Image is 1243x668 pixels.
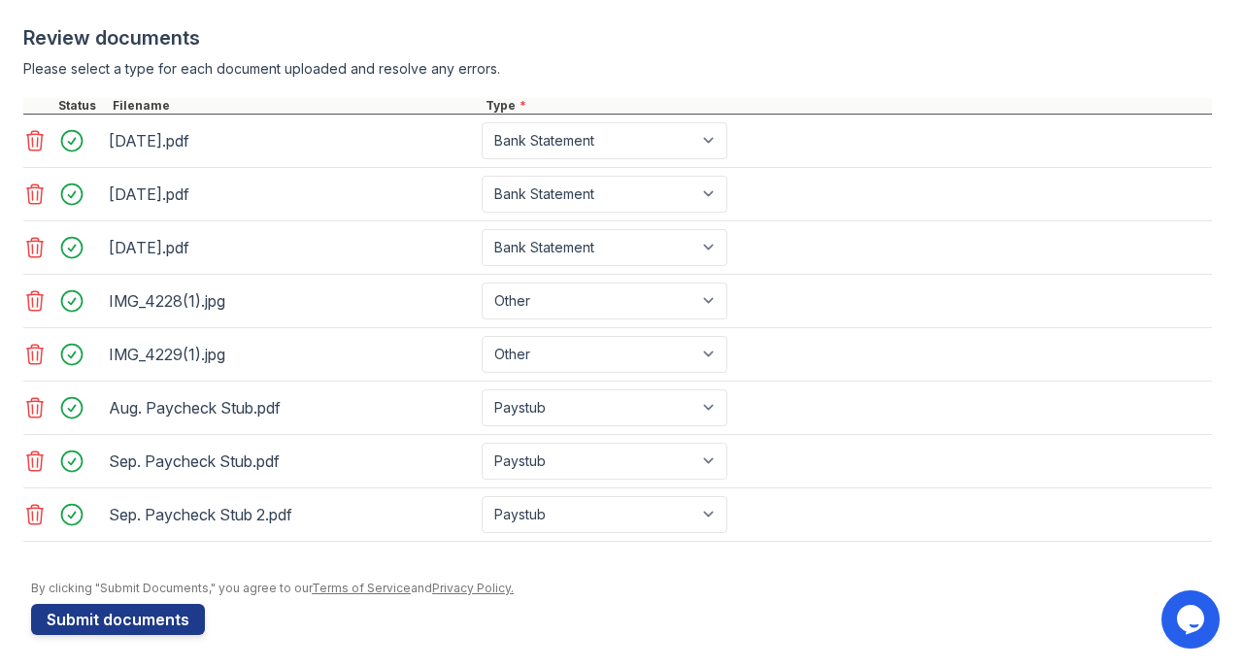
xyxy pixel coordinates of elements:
[432,581,514,595] a: Privacy Policy.
[31,604,205,635] button: Submit documents
[109,179,474,210] div: [DATE].pdf
[31,581,1212,596] div: By clicking "Submit Documents," you agree to our and
[109,392,474,423] div: Aug. Paycheck Stub.pdf
[1161,590,1224,649] iframe: chat widget
[109,125,474,156] div: [DATE].pdf
[109,499,474,530] div: Sep. Paycheck Stub 2.pdf
[109,446,474,477] div: Sep. Paycheck Stub.pdf
[23,24,1212,51] div: Review documents
[23,59,1212,79] div: Please select a type for each document uploaded and resolve any errors.
[109,232,474,263] div: [DATE].pdf
[109,339,474,370] div: IMG_4229(1).jpg
[109,285,474,317] div: IMG_4228(1).jpg
[482,98,1212,114] div: Type
[312,581,411,595] a: Terms of Service
[54,98,109,114] div: Status
[109,98,482,114] div: Filename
